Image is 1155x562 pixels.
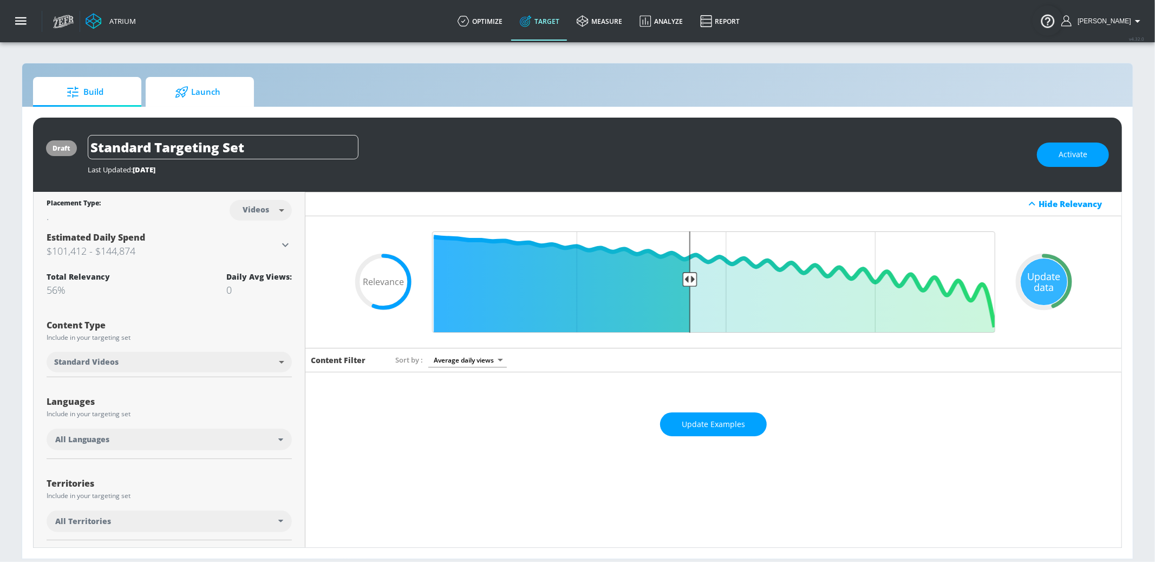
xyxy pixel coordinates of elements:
input: Final Threshold [427,231,1001,333]
span: All Territories [55,516,111,527]
button: Open Resource Center [1033,5,1063,36]
div: Include in your targeting set [47,334,292,341]
div: Hide Relevancy [1039,198,1115,209]
div: Last Updated: [88,165,1026,175]
span: v 4.32.0 [1129,36,1144,42]
span: Standard Videos [54,357,119,367]
div: 56% [47,283,110,296]
div: All Languages [47,429,292,450]
span: Relevance [363,277,404,286]
div: Videos [237,205,275,214]
a: Analyze [631,2,691,41]
div: Languages [47,397,292,406]
span: Update Examples [682,418,745,431]
div: All Territories [47,511,292,532]
a: Report [691,2,748,41]
a: Atrium [86,13,136,29]
div: Include in your targeting set [47,411,292,417]
div: Average daily views [428,353,507,367]
div: Hide Relevancy [305,192,1121,216]
span: All Languages [55,434,109,445]
span: Launch [156,79,239,105]
a: Target [511,2,568,41]
button: Update Examples [660,412,767,437]
div: Daily Avg Views: [226,272,292,282]
div: Territories [47,479,292,488]
span: [DATE] [133,165,155,175]
a: optimize [449,2,511,41]
a: measure [568,2,631,41]
div: Placement Type: [47,198,101,210]
h6: Content Filter [311,355,366,365]
button: [PERSON_NAME] [1061,15,1144,28]
span: Activate [1059,148,1087,162]
h3: $101,412 - $144,874 [47,243,279,259]
div: Total Relevancy [47,272,110,282]
span: Estimated Daily Spend [47,231,145,243]
div: Include in your targeting set [47,493,292,499]
div: draft [53,144,70,153]
div: 0 [226,283,292,296]
span: Build [44,79,126,105]
button: Activate [1037,143,1109,167]
div: Update data [1021,259,1067,305]
div: Estimated Daily Spend$101,412 - $144,874 [47,231,292,259]
div: Atrium [105,16,136,26]
span: Sort by [395,355,423,365]
div: Content Type [47,321,292,330]
span: login as: casey.cohen@zefr.com [1073,17,1131,25]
